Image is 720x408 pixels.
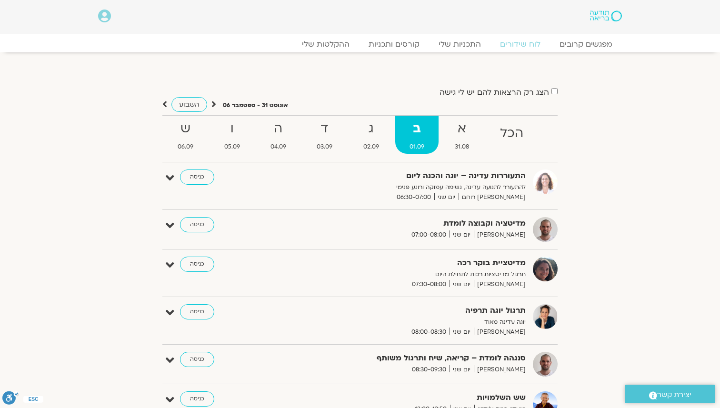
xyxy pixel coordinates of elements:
span: 07:30-08:00 [409,279,450,289]
a: א31.08 [440,116,483,154]
a: כניסה [180,217,214,232]
a: כניסה [180,304,214,319]
a: קורסים ותכניות [359,40,429,49]
span: 03.09 [302,142,347,152]
label: הצג רק הרצאות להם יש לי גישה [440,88,549,97]
strong: ב [395,118,439,139]
strong: ו [210,118,254,139]
strong: מדיטציית בוקר רכה [292,257,526,269]
span: 06.09 [163,142,208,152]
a: ד03.09 [302,116,347,154]
strong: ש [163,118,208,139]
span: [PERSON_NAME] [474,327,526,337]
strong: א [440,118,483,139]
span: יום שני [450,327,474,337]
p: יוגה עדינה מאוד [292,317,526,327]
span: יצירת קשר [657,388,691,401]
a: כניסה [180,257,214,272]
strong: ד [302,118,347,139]
span: 05.09 [210,142,254,152]
strong: הכל [486,123,538,144]
span: 04.09 [256,142,300,152]
span: 06:30-07:00 [393,192,434,202]
strong: מדיטציה וקבוצה לומדת [292,217,526,230]
a: כניסה [180,352,214,367]
a: ש06.09 [163,116,208,154]
span: 08:30-09:30 [409,365,450,375]
a: כניסה [180,169,214,185]
a: ההקלטות שלי [292,40,359,49]
span: 08:00-08:30 [408,327,450,337]
strong: ג [349,118,393,139]
a: יצירת קשר [625,385,715,403]
a: כניסה [180,391,214,407]
a: מפגשים קרובים [550,40,622,49]
a: ו05.09 [210,116,254,154]
p: תרגול מדיטציות רכות לתחילת היום [292,269,526,279]
a: ה04.09 [256,116,300,154]
strong: סנגהה לומדת – קריאה, שיח ותרגול משותף [292,352,526,365]
span: [PERSON_NAME] רוחם [459,192,526,202]
p: להתעורר לתנועה עדינה, נשימה עמוקה ורוגע פנימי [292,182,526,192]
span: 07:00-08:00 [408,230,450,240]
span: [PERSON_NAME] [474,230,526,240]
strong: ה [256,118,300,139]
span: יום שני [450,279,474,289]
a: ג02.09 [349,116,393,154]
span: [PERSON_NAME] [474,365,526,375]
a: השבוע [171,97,207,112]
a: הכל [486,116,538,154]
span: יום שני [450,230,474,240]
span: יום שני [434,192,459,202]
p: אוגוסט 31 - ספטמבר 06 [223,100,288,110]
span: השבוע [179,100,200,109]
span: 01.09 [395,142,439,152]
span: [PERSON_NAME] [474,279,526,289]
a: ב01.09 [395,116,439,154]
strong: התעוררות עדינה – יוגה והכנה ליום [292,169,526,182]
a: לוח שידורים [490,40,550,49]
span: יום שני [450,365,474,375]
a: התכניות שלי [429,40,490,49]
strong: תרגול יוגה תרפיה [292,304,526,317]
span: 02.09 [349,142,393,152]
nav: Menu [98,40,622,49]
strong: שש השלמויות [292,391,526,404]
span: 31.08 [440,142,483,152]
